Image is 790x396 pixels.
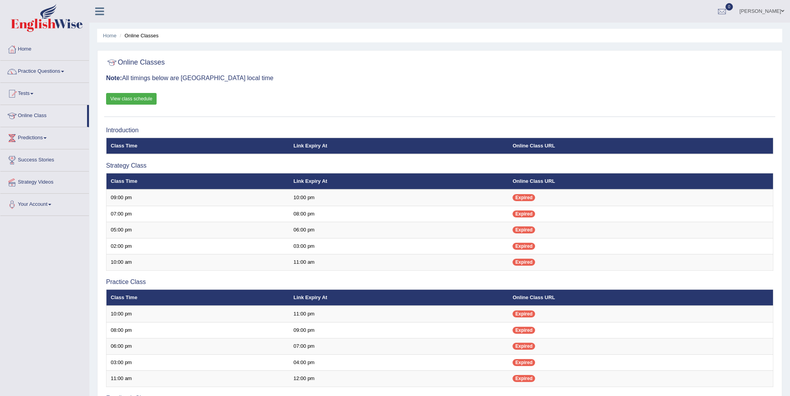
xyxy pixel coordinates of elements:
[0,39,89,58] a: Home
[289,206,508,222] td: 08:00 pm
[106,222,289,238] td: 05:00 pm
[513,243,535,250] span: Expired
[0,172,89,191] a: Strategy Videos
[289,138,508,154] th: Link Expiry At
[106,354,289,371] td: 03:00 pm
[0,194,89,213] a: Your Account
[106,75,122,81] b: Note:
[106,162,773,169] h3: Strategy Class
[289,338,508,355] td: 07:00 pm
[106,306,289,322] td: 10:00 pm
[513,327,535,334] span: Expired
[289,354,508,371] td: 04:00 pm
[289,222,508,238] td: 06:00 pm
[103,33,117,39] a: Home
[106,189,289,206] td: 09:00 pm
[513,310,535,317] span: Expired
[289,306,508,322] td: 11:00 pm
[289,238,508,254] td: 03:00 pm
[106,206,289,222] td: 07:00 pm
[118,32,159,39] li: Online Classes
[289,173,508,189] th: Link Expiry At
[106,57,165,68] h2: Online Classes
[289,322,508,338] td: 09:00 pm
[289,371,508,387] td: 12:00 pm
[508,289,773,306] th: Online Class URL
[0,127,89,147] a: Predictions
[513,343,535,350] span: Expired
[106,338,289,355] td: 06:00 pm
[513,259,535,266] span: Expired
[106,289,289,306] th: Class Time
[106,254,289,271] td: 10:00 am
[289,289,508,306] th: Link Expiry At
[289,189,508,206] td: 10:00 pm
[725,3,733,11] span: 0
[106,93,157,105] a: View class schedule
[0,61,89,80] a: Practice Questions
[508,138,773,154] th: Online Class URL
[106,238,289,254] td: 02:00 pm
[106,75,773,82] h3: All timings below are [GEOGRAPHIC_DATA] local time
[106,138,289,154] th: Class Time
[106,279,773,286] h3: Practice Class
[0,83,89,102] a: Tests
[289,254,508,271] td: 11:00 am
[106,173,289,189] th: Class Time
[513,226,535,233] span: Expired
[513,194,535,201] span: Expired
[0,105,87,124] a: Online Class
[106,127,773,134] h3: Introduction
[0,149,89,169] a: Success Stories
[513,375,535,382] span: Expired
[513,210,535,217] span: Expired
[513,359,535,366] span: Expired
[508,173,773,189] th: Online Class URL
[106,322,289,338] td: 08:00 pm
[106,371,289,387] td: 11:00 am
